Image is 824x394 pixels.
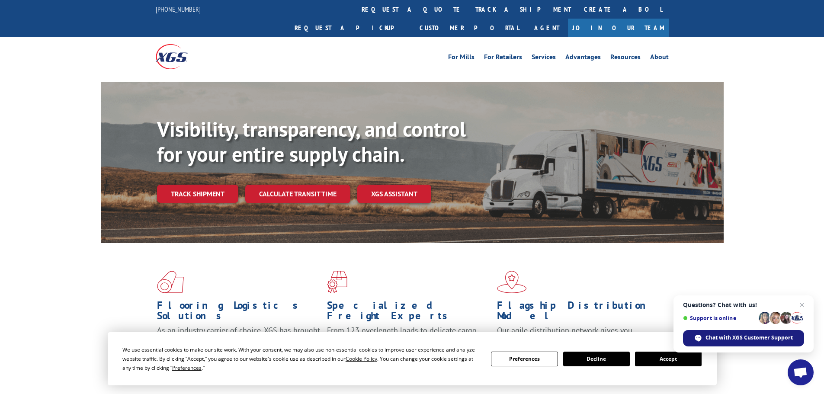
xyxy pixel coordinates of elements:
span: Cookie Policy [346,355,377,362]
a: For Mills [448,54,475,63]
b: Visibility, transparency, and control for your entire supply chain. [157,115,466,167]
span: Preferences [172,364,202,372]
a: About [650,54,669,63]
span: Chat with XGS Customer Support [705,334,793,342]
span: Support is online [683,315,756,321]
a: [PHONE_NUMBER] [156,5,201,13]
span: Our agile distribution network gives you nationwide inventory management on demand. [497,325,656,346]
a: Agent [526,19,568,37]
a: For Retailers [484,54,522,63]
img: xgs-icon-focused-on-flooring-red [327,271,347,293]
a: Request a pickup [288,19,413,37]
span: Questions? Chat with us! [683,301,804,308]
a: Track shipment [157,185,238,203]
span: Close chat [797,300,807,310]
a: Services [532,54,556,63]
a: Join Our Team [568,19,669,37]
button: Preferences [491,352,558,366]
span: As an industry carrier of choice, XGS has brought innovation and dedication to flooring logistics... [157,325,320,356]
div: Chat with XGS Customer Support [683,330,804,346]
a: Calculate transit time [245,185,350,203]
a: Customer Portal [413,19,526,37]
h1: Specialized Freight Experts [327,300,491,325]
button: Decline [563,352,630,366]
a: XGS ASSISTANT [357,185,431,203]
h1: Flooring Logistics Solutions [157,300,321,325]
a: Resources [610,54,641,63]
h1: Flagship Distribution Model [497,300,660,325]
div: Open chat [788,359,814,385]
div: Cookie Consent Prompt [108,332,717,385]
img: xgs-icon-total-supply-chain-intelligence-red [157,271,184,293]
button: Accept [635,352,702,366]
div: We use essential cookies to make our site work. With your consent, we may also use non-essential ... [122,345,481,372]
a: Advantages [565,54,601,63]
img: xgs-icon-flagship-distribution-model-red [497,271,527,293]
p: From 123 overlength loads to delicate cargo, our experienced staff knows the best way to move you... [327,325,491,364]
